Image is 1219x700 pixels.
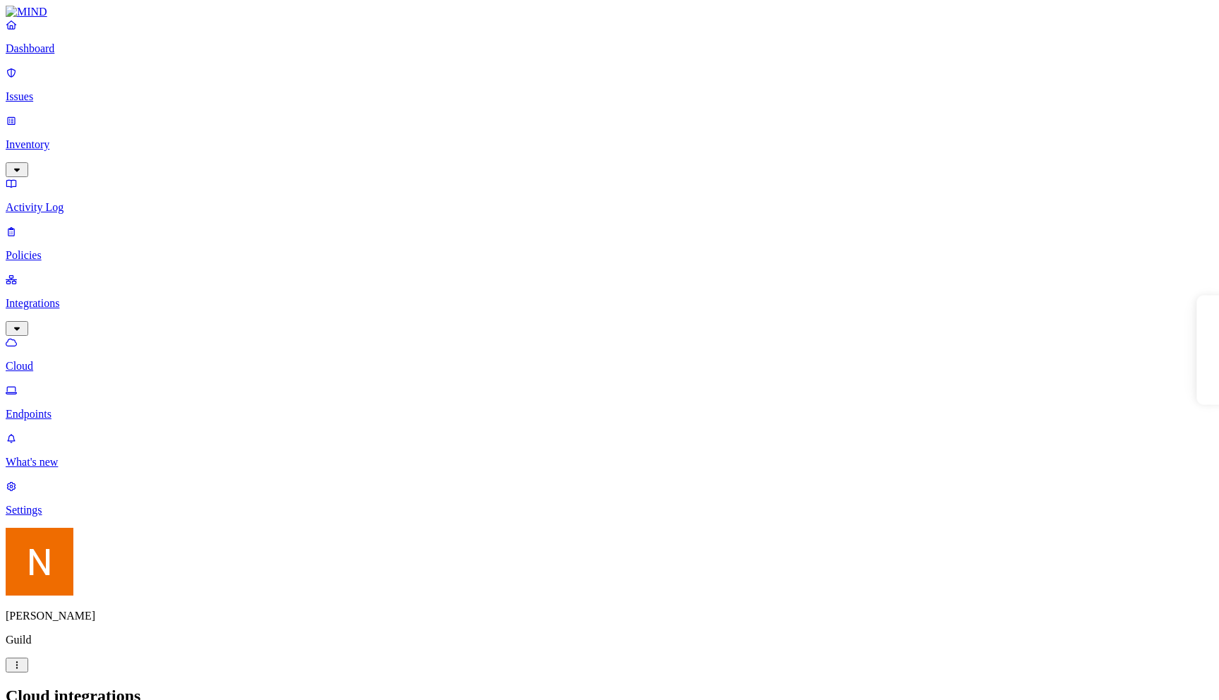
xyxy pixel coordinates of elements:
[6,18,1213,55] a: Dashboard
[6,480,1213,517] a: Settings
[6,504,1213,517] p: Settings
[6,66,1213,103] a: Issues
[6,432,1213,469] a: What's new
[6,528,73,596] img: Nitai Mishary
[6,360,1213,373] p: Cloud
[6,249,1213,262] p: Policies
[6,384,1213,421] a: Endpoints
[6,297,1213,310] p: Integrations
[6,408,1213,421] p: Endpoints
[6,273,1213,334] a: Integrations
[6,634,1213,646] p: Guild
[6,610,1213,622] p: [PERSON_NAME]
[6,225,1213,262] a: Policies
[6,6,47,18] img: MIND
[6,6,1213,18] a: MIND
[6,336,1213,373] a: Cloud
[6,456,1213,469] p: What's new
[6,90,1213,103] p: Issues
[6,114,1213,175] a: Inventory
[6,42,1213,55] p: Dashboard
[6,201,1213,214] p: Activity Log
[6,177,1213,214] a: Activity Log
[6,138,1213,151] p: Inventory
